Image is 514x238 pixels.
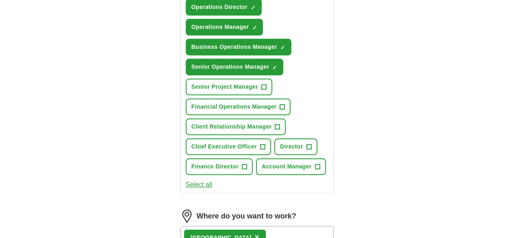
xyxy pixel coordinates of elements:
[262,162,312,171] span: Account Manager
[191,122,272,131] span: Client Relationship Manager
[256,158,326,175] button: Account Manager
[272,64,277,71] span: ✓
[280,142,303,151] span: Director
[280,44,285,51] span: ✓
[191,103,277,111] span: Financial Operations Manager
[251,4,256,11] span: ✓
[197,211,296,222] label: Where do you want to work?
[186,158,253,175] button: Finance Director
[186,180,212,190] button: Select all
[186,59,284,75] button: Senior Operations Manager✓
[186,98,291,115] button: Financial Operations Manager
[180,210,193,223] img: location.png
[191,83,258,91] span: Senior Project Manager
[191,23,249,31] span: Operations Manager
[191,142,257,151] span: Chief Executive Officer
[186,138,271,155] button: Chief Executive Officer
[186,118,286,135] button: Client Relationship Manager
[191,43,277,51] span: Business Operations Manager
[191,3,247,11] span: Operations Director
[191,162,239,171] span: Finance Director
[186,19,263,35] button: Operations Manager✓
[191,63,269,71] span: Senior Operations Manager
[186,79,272,95] button: Senior Project Manager
[252,24,257,31] span: ✓
[274,138,317,155] button: Director
[186,39,291,55] button: Business Operations Manager✓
